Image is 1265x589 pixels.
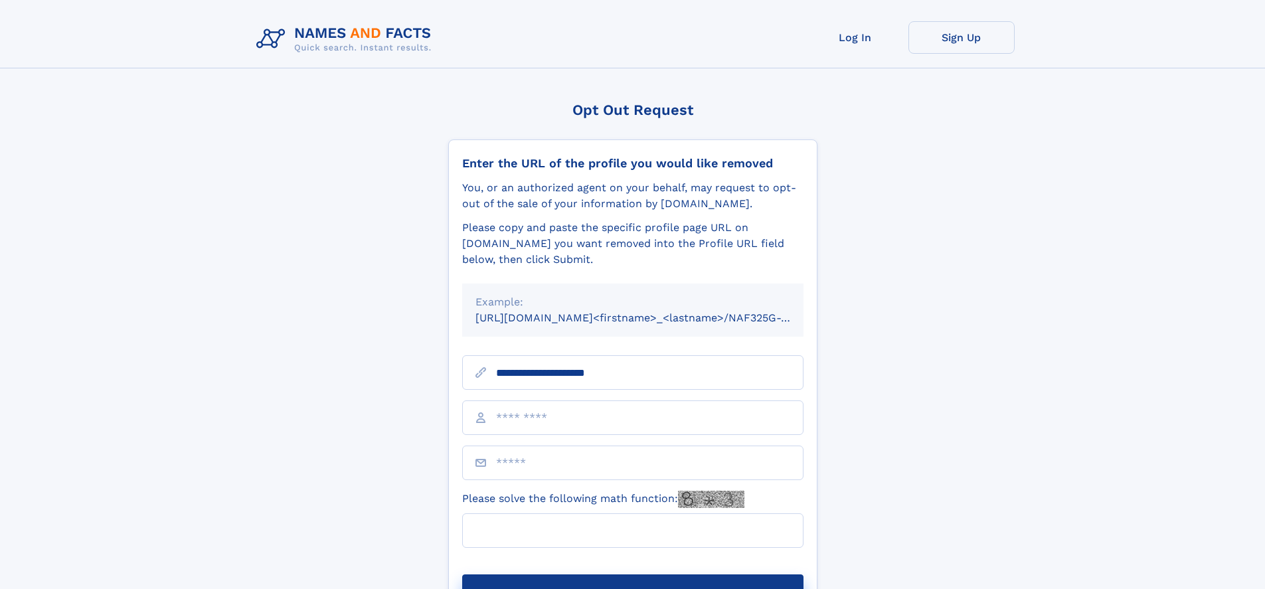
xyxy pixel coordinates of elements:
a: Sign Up [908,21,1015,54]
div: Example: [475,294,790,310]
label: Please solve the following math function: [462,491,744,508]
div: Enter the URL of the profile you would like removed [462,156,803,171]
div: Opt Out Request [448,102,817,118]
img: Logo Names and Facts [251,21,442,57]
small: [URL][DOMAIN_NAME]<firstname>_<lastname>/NAF325G-xxxxxxxx [475,311,829,324]
a: Log In [802,21,908,54]
div: You, or an authorized agent on your behalf, may request to opt-out of the sale of your informatio... [462,180,803,212]
div: Please copy and paste the specific profile page URL on [DOMAIN_NAME] you want removed into the Pr... [462,220,803,268]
